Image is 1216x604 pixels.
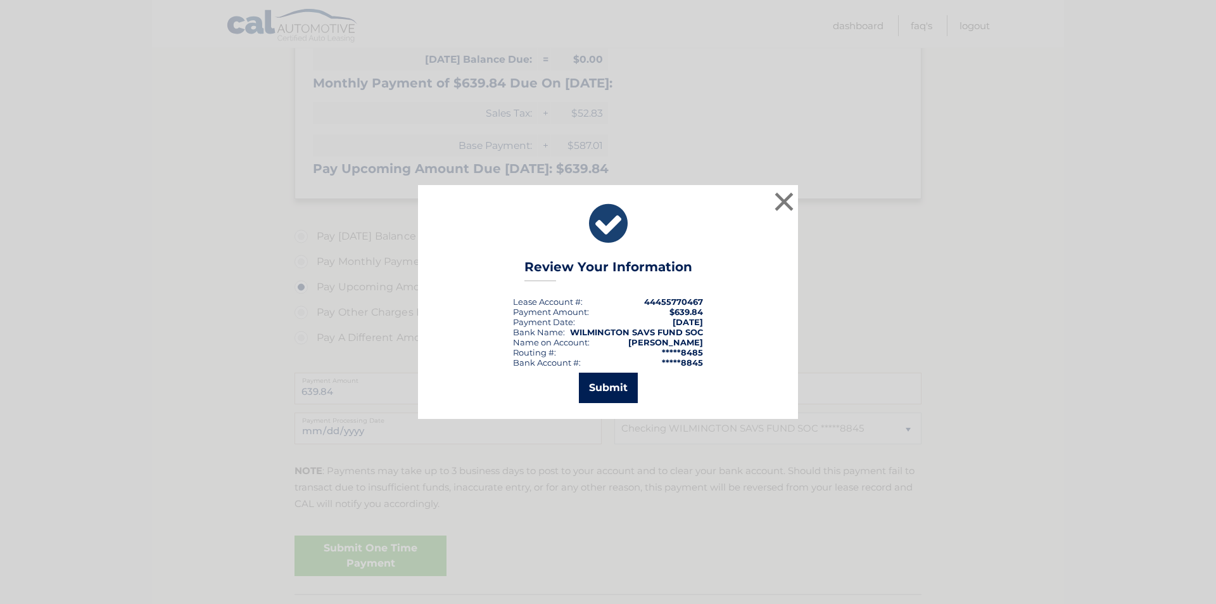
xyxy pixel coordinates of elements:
[771,189,797,214] button: ×
[513,317,575,327] div: :
[513,327,565,337] div: Bank Name:
[669,307,703,317] span: $639.84
[579,373,638,403] button: Submit
[513,297,583,307] div: Lease Account #:
[524,259,692,281] h3: Review Your Information
[570,327,703,337] strong: WILMINGTON SAVS FUND SOC
[628,337,703,347] strong: [PERSON_NAME]
[513,307,589,317] div: Payment Amount:
[644,297,703,307] strong: 44455770467
[513,357,581,368] div: Bank Account #:
[513,317,573,327] span: Payment Date
[673,317,703,327] span: [DATE]
[513,347,556,357] div: Routing #:
[513,337,590,347] div: Name on Account:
